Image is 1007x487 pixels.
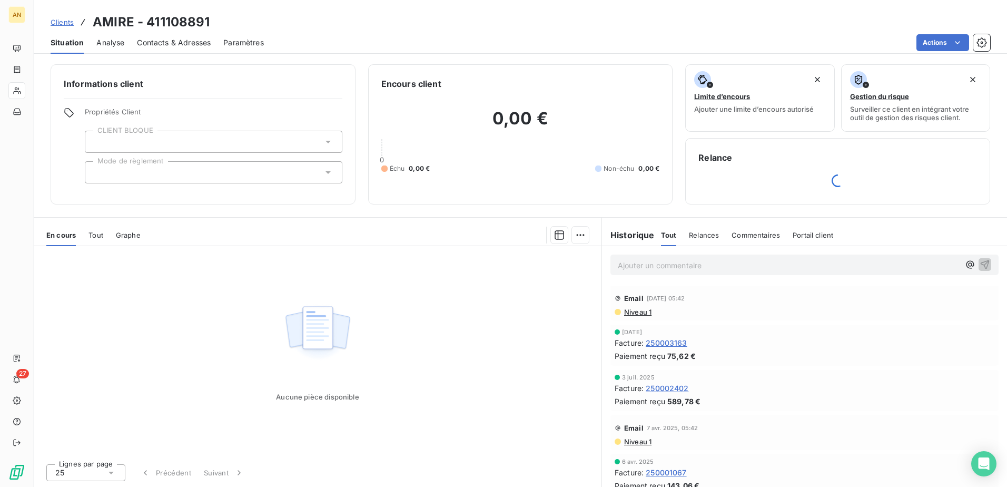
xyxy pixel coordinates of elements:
span: Paramètres [223,37,264,48]
button: Précédent [134,462,198,484]
span: Facture : [615,467,644,478]
span: Relances [689,231,719,239]
button: Gestion du risqueSurveiller ce client en intégrant votre outil de gestion des risques client. [841,64,990,132]
span: Paiement reçu [615,396,665,407]
span: Graphe [116,231,141,239]
h6: Relance [698,151,977,164]
span: Analyse [96,37,124,48]
span: Niveau 1 [623,308,651,316]
input: Ajouter une valeur [94,137,102,147]
img: Empty state [284,300,351,366]
span: 250003163 [646,337,687,348]
input: Ajouter une valeur [94,168,102,177]
span: Non-échu [604,164,634,173]
span: Facture : [615,383,644,394]
span: Contacts & Adresses [137,37,211,48]
div: Open Intercom Messenger [971,451,996,476]
span: Gestion du risque [850,92,909,101]
div: AN [8,6,25,23]
span: Tout [661,231,677,239]
button: Suivant [198,462,251,484]
a: Clients [51,17,74,27]
span: 7 avr. 2025, 05:42 [647,425,698,431]
h6: Informations client [64,77,342,90]
span: Situation [51,37,84,48]
h2: 0,00 € [381,108,660,140]
span: Surveiller ce client en intégrant votre outil de gestion des risques client. [850,105,981,122]
span: Échu [390,164,405,173]
span: Commentaires [732,231,780,239]
span: 250001067 [646,467,686,478]
span: Propriétés Client [85,108,342,122]
span: Niveau 1 [623,437,651,446]
span: Paiement reçu [615,350,665,362]
span: Tout [88,231,103,239]
span: Email [624,424,644,432]
h6: Historique [602,229,655,241]
span: 75,62 € [667,350,696,362]
h6: Encours client [381,77,441,90]
span: 3 juil. 2025 [622,374,655,381]
span: 25 [55,467,64,478]
span: 27 [16,369,29,378]
span: Portail client [793,231,833,239]
span: 6 avr. 2025 [622,459,654,465]
span: 0,00 € [409,164,430,173]
span: Email [624,294,644,303]
span: Limite d’encours [694,92,750,101]
span: [DATE] 05:42 [647,295,685,301]
span: [DATE] [622,329,642,335]
span: Clients [51,18,74,26]
span: Ajouter une limite d’encours autorisé [694,105,814,113]
span: 0 [380,155,384,164]
button: Limite d’encoursAjouter une limite d’encours autorisé [685,64,834,132]
img: Logo LeanPay [8,464,25,481]
button: Actions [916,34,969,51]
h3: AMIRE - 411108891 [93,13,210,32]
span: 589,78 € [667,396,700,407]
span: 0,00 € [638,164,659,173]
span: 250002402 [646,383,688,394]
span: En cours [46,231,76,239]
span: Aucune pièce disponible [276,393,359,401]
span: Facture : [615,337,644,348]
